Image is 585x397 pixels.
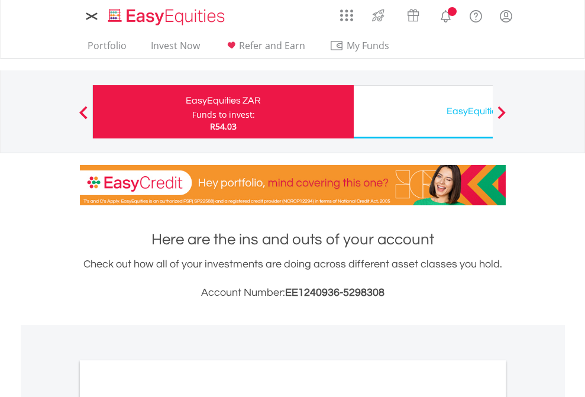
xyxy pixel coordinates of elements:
span: EE1240936-5298308 [285,287,384,298]
div: EasyEquities ZAR [100,92,347,109]
button: Previous [72,112,95,124]
img: EasyEquities_Logo.png [106,7,230,27]
span: R54.03 [210,121,237,132]
a: AppsGrid [332,3,361,22]
a: FAQ's and Support [461,3,491,27]
button: Next [490,112,513,124]
div: Check out how all of your investments are doing across different asset classes you hold. [80,256,506,301]
a: Refer and Earn [219,40,310,58]
h3: Account Number: [80,285,506,301]
a: My Profile [491,3,521,29]
img: thrive-v2.svg [369,6,388,25]
a: Invest Now [146,40,205,58]
a: Notifications [431,3,461,27]
h1: Here are the ins and outs of your account [80,229,506,250]
a: Vouchers [396,3,431,25]
img: grid-menu-icon.svg [340,9,353,22]
span: My Funds [329,38,407,53]
img: EasyCredit Promotion Banner [80,165,506,205]
div: Funds to invest: [192,109,255,121]
a: Portfolio [83,40,131,58]
span: Refer and Earn [239,39,305,52]
a: Home page [104,3,230,27]
img: vouchers-v2.svg [403,6,423,25]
